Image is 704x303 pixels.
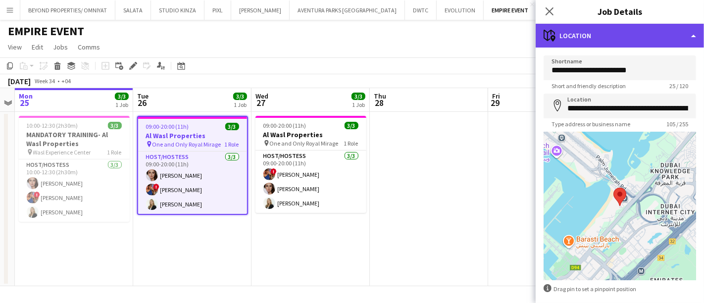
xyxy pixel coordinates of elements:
button: BEYOND PROPERTIES/ OMNIYAT [20,0,115,20]
span: 105 / 255 [658,120,696,128]
h1: EMPIRE EVENT [8,24,84,39]
h3: Job Details [536,5,704,18]
h3: Al Wasl Properties [138,131,247,140]
button: STUDIO KINZA [151,0,204,20]
span: 3/3 [225,123,239,130]
button: SALATA [115,0,151,20]
button: PIXL [204,0,231,20]
span: 1 Role [107,149,122,156]
button: EMPIRE EVENT [484,0,537,20]
span: Wasl Experience Center [33,149,91,156]
app-card-role: Host/Hostess3/309:00-20:00 (11h)![PERSON_NAME][PERSON_NAME][PERSON_NAME] [255,151,366,213]
span: 09:00-20:00 (11h) [263,122,306,129]
span: View [8,43,22,51]
div: 1 Job [115,101,128,108]
span: 29 [491,97,500,108]
span: 3/3 [108,122,122,129]
span: 26 [136,97,149,108]
app-card-role: Host/Hostess3/310:00-12:30 (2h30m)[PERSON_NAME]![PERSON_NAME][PERSON_NAME] [19,159,130,222]
span: 3/3 [345,122,358,129]
a: Jobs [49,41,72,53]
span: 3/3 [352,93,365,100]
app-job-card: 09:00-20:00 (11h)3/3Al Wasl Properties One and Only Royal Mirage1 RoleHost/Hostess3/309:00-20:00 ... [137,116,248,215]
h3: Al Wasl Properties [255,130,366,139]
a: Comms [74,41,104,53]
span: ! [34,192,40,198]
span: ! [153,184,159,190]
span: 1 Role [225,141,239,148]
span: 25 / 120 [661,82,696,90]
span: Comms [78,43,100,51]
div: 1 Job [234,101,247,108]
span: Mon [19,92,33,101]
span: Short and friendly description [544,82,634,90]
span: ! [271,168,277,174]
div: 1 Job [352,101,365,108]
span: Thu [374,92,386,101]
span: 3/3 [115,93,129,100]
span: Tue [137,92,149,101]
span: 1 Role [344,140,358,147]
button: EVOLUTION [437,0,484,20]
div: +04 [61,77,71,85]
span: 10:00-12:30 (2h30m) [27,122,78,129]
app-job-card: 10:00-12:30 (2h30m)3/3MANDATORY TRAINING- Al Wasl Properties Wasl Experience Center1 RoleHost/Hos... [19,116,130,222]
span: Wed [255,92,268,101]
span: 28 [372,97,386,108]
h3: MANDATORY TRAINING- Al Wasl Properties [19,130,130,148]
div: Location [536,24,704,48]
app-job-card: 09:00-20:00 (11h)3/3Al Wasl Properties One and Only Royal Mirage1 RoleHost/Hostess3/309:00-20:00 ... [255,116,366,213]
button: DWTC [405,0,437,20]
span: 09:00-20:00 (11h) [146,123,189,130]
a: View [4,41,26,53]
div: Drag pin to set a pinpoint position [544,284,696,294]
span: Week 34 [33,77,57,85]
span: Fri [492,92,500,101]
span: Jobs [53,43,68,51]
div: [DATE] [8,76,31,86]
app-card-role: Host/Hostess3/309:00-20:00 (11h)[PERSON_NAME]![PERSON_NAME][PERSON_NAME] [138,151,247,214]
span: 3/3 [233,93,247,100]
span: One and Only Royal Mirage [270,140,339,147]
a: Edit [28,41,47,53]
span: Type address or business name [544,120,638,128]
button: AVENTURA PARKS [GEOGRAPHIC_DATA] [290,0,405,20]
span: 27 [254,97,268,108]
span: 25 [17,97,33,108]
span: Edit [32,43,43,51]
button: [PERSON_NAME] [231,0,290,20]
span: One and Only Royal Mirage [152,141,221,148]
